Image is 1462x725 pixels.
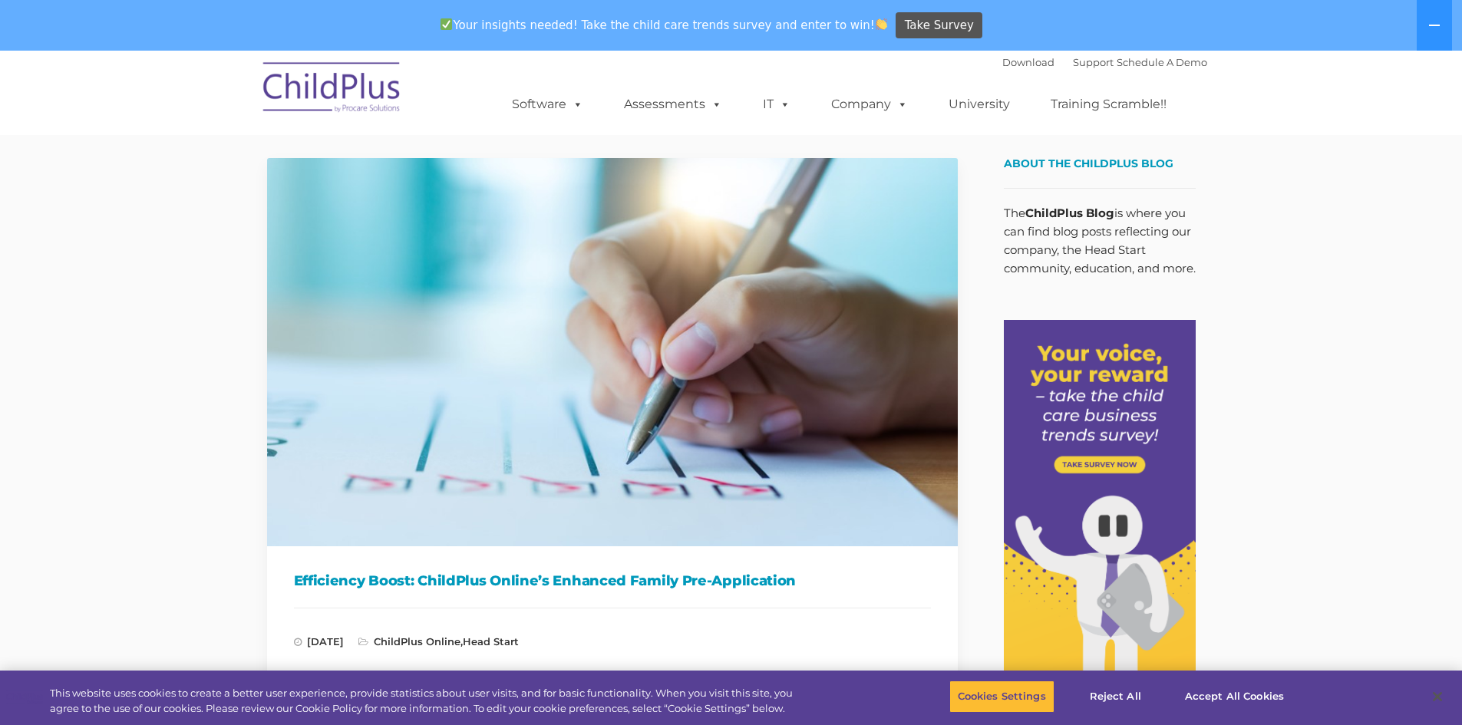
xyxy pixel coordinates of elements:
a: Support [1073,56,1114,68]
a: Take Survey [896,12,982,39]
button: Close [1421,680,1454,713]
a: Download [1002,56,1054,68]
img: 👏 [876,18,887,30]
a: ChildPlus Online [374,635,460,648]
a: Training Scramble!! [1035,89,1182,120]
a: University [933,89,1025,120]
a: Assessments [609,89,738,120]
img: ChildPlus by Procare Solutions [256,51,409,128]
a: Schedule A Demo [1117,56,1207,68]
strong: ChildPlus Blog [1025,206,1114,220]
p: The is where you can find blog posts reflecting our company, the Head Start community, education,... [1004,204,1196,278]
button: Accept All Cookies [1177,681,1292,713]
img: ✅ [441,18,452,30]
a: Software [497,89,599,120]
font: | [1002,56,1207,68]
img: Efficiency Boost: ChildPlus Online's Enhanced Family Pre-Application Process - Streamlining Appli... [267,158,958,546]
span: Take Survey [905,12,974,39]
button: Reject All [1068,681,1163,713]
a: Head Start [463,635,519,648]
span: [DATE] [294,635,344,648]
span: , [358,635,519,648]
a: IT [748,89,806,120]
span: Your insights needed! Take the child care trends survey and enter to win! [434,10,894,40]
span: About the ChildPlus Blog [1004,157,1173,170]
a: Company [816,89,923,120]
div: This website uses cookies to create a better user experience, provide statistics about user visit... [50,686,804,716]
h1: Efficiency Boost: ChildPlus Online’s Enhanced Family Pre-Application [294,569,931,592]
button: Cookies Settings [949,681,1054,713]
